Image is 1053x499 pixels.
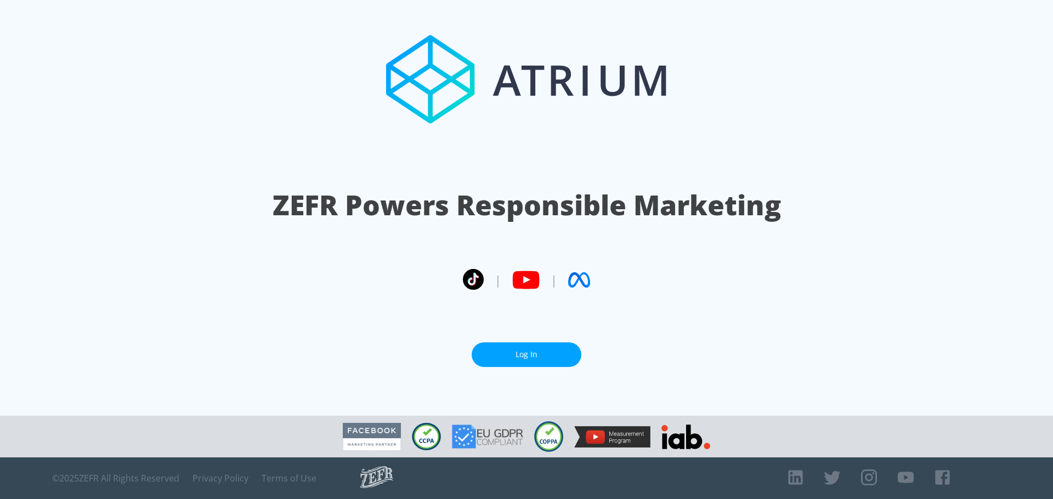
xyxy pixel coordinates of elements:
img: YouTube Measurement Program [574,426,650,448]
span: | [551,272,557,288]
img: Facebook Marketing Partner [343,423,401,451]
span: © 2025 ZEFR All Rights Reserved [52,473,179,484]
img: CCPA Compliant [412,423,441,450]
span: | [495,272,501,288]
img: IAB [661,425,710,449]
img: COPPA Compliant [534,421,563,452]
img: GDPR Compliant [452,425,523,449]
a: Terms of Use [262,473,316,484]
a: Log In [472,342,581,367]
h1: ZEFR Powers Responsible Marketing [273,186,781,224]
a: Privacy Policy [193,473,248,484]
